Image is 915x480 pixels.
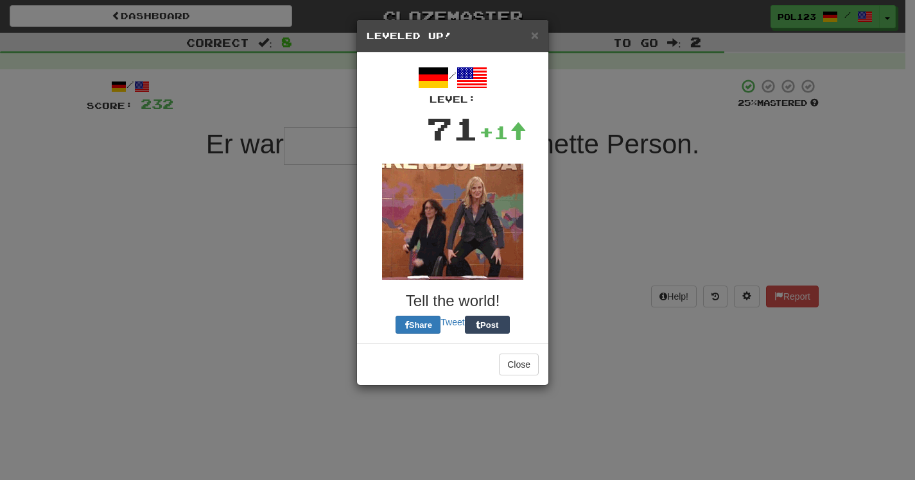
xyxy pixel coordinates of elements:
h5: Leveled Up! [367,30,539,42]
button: Close [499,354,539,375]
div: +1 [479,119,527,145]
img: tina-fey-e26f0ac03c4892f6ddeb7d1003ac1ab6e81ce7d97c2ff70d0ee9401e69e3face.gif [382,164,523,280]
a: Tweet [440,317,464,327]
div: Level: [367,93,539,106]
div: 71 [426,106,479,151]
button: Close [531,28,539,42]
span: × [531,28,539,42]
button: Share [396,316,440,334]
button: Post [465,316,510,334]
h3: Tell the world! [367,293,539,309]
div: / [367,62,539,106]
